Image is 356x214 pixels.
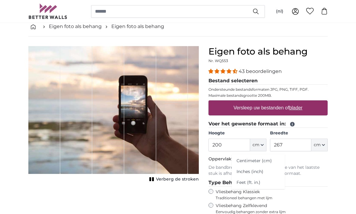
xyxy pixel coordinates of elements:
[111,23,164,30] a: Eigen foto als behang
[148,175,199,184] button: Verberg de stroken
[28,46,199,184] div: 1 of 1
[208,58,228,63] span: Nr. WQ553
[208,68,239,74] span: 4.40 stars
[250,139,266,151] button: cm
[208,130,266,136] label: Hoogte
[208,46,328,57] h1: Eigen foto als behang
[232,166,285,177] a: Inches (inch)
[231,102,305,114] label: Versleep uw bestanden of
[156,176,199,182] span: Verberg de stroken
[208,93,328,98] p: Maximale bestandsgrootte 200MB.
[216,189,316,200] label: Vliesbehang Klassiek
[208,120,328,128] legend: Voer het gewenste formaat in:
[311,139,328,151] button: cm
[208,156,328,162] p: Oppervlakte:
[28,4,68,19] img: Betterwalls
[28,17,328,36] nav: breadcrumbs
[49,23,102,30] a: Eigen foto als behang
[216,196,316,200] span: Traditioneel behangen met lijm
[271,6,288,17] button: (nl)
[232,156,285,166] a: Centimeter (cm)
[314,142,321,148] span: cm
[239,68,282,74] span: 43 beoordelingen
[208,87,328,92] p: Ondersteunde bestandsformaten JPG, PNG, TIFF, PDF.
[208,165,328,177] p: De bandbreedte is 50 cm. De breedte van het laatste stuk is afhankelijk van het gekozen formaat.
[253,142,259,148] span: cm
[232,177,285,188] a: Feet (ft. in.)
[208,77,328,85] legend: Bestand selecteren
[270,130,328,136] label: Breedte
[289,105,302,110] u: blader
[208,179,328,187] legend: Type Behang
